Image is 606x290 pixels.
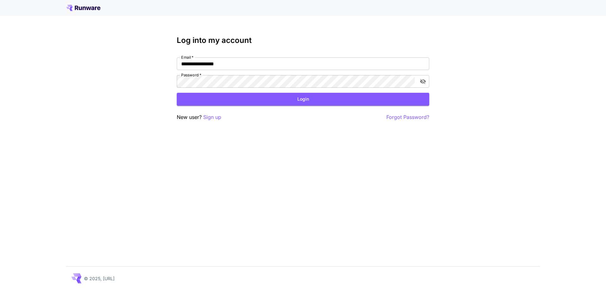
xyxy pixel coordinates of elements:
[386,113,429,121] button: Forgot Password?
[177,93,429,106] button: Login
[181,55,193,60] label: Email
[177,113,221,121] p: New user?
[84,275,115,282] p: © 2025, [URL]
[417,76,429,87] button: toggle password visibility
[203,113,221,121] button: Sign up
[177,36,429,45] h3: Log into my account
[181,72,201,78] label: Password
